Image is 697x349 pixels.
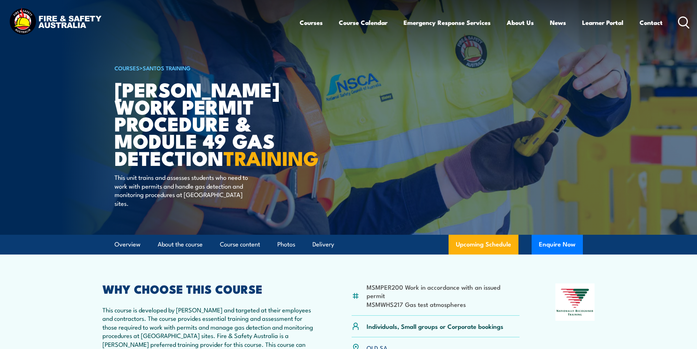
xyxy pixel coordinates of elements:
[220,235,260,254] a: Course content
[449,235,518,255] a: Upcoming Schedule
[115,235,140,254] a: Overview
[158,235,203,254] a: About the course
[404,13,491,32] a: Emergency Response Services
[367,300,520,308] li: MSMWHS217 Gas test atmospheres
[300,13,323,32] a: Courses
[507,13,534,32] a: About Us
[115,173,248,207] p: This unit trains and assesses students who need to work with permits and handle gas detection and...
[115,64,139,72] a: COURSES
[555,283,595,321] img: Nationally Recognised Training logo.
[312,235,334,254] a: Delivery
[115,81,295,166] h1: [PERSON_NAME] Work Permit Procedure & Module 49 Gas Detection
[550,13,566,32] a: News
[640,13,663,32] a: Contact
[367,322,503,330] p: Individuals, Small groups or Corporate bookings
[277,235,295,254] a: Photos
[143,64,191,72] a: Santos Training
[339,13,387,32] a: Course Calendar
[102,283,316,294] h2: WHY CHOOSE THIS COURSE
[115,63,295,72] h6: >
[532,235,583,255] button: Enquire Now
[582,13,623,32] a: Learner Portal
[224,142,319,172] strong: TRAINING
[367,283,520,300] li: MSMPER200 Work in accordance with an issued permit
